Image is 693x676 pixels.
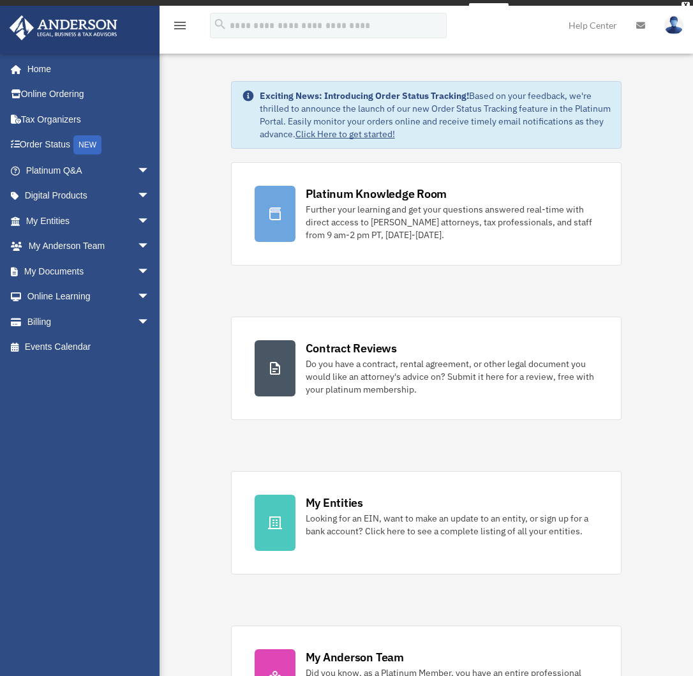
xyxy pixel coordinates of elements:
div: close [682,2,690,10]
span: arrow_drop_down [137,208,163,234]
a: My Entitiesarrow_drop_down [9,208,169,234]
a: Order StatusNEW [9,132,169,158]
div: Further your learning and get your questions answered real-time with direct access to [PERSON_NAM... [306,203,599,241]
div: My Anderson Team [306,649,404,665]
span: arrow_drop_down [137,284,163,310]
div: Do you have a contract, rental agreement, or other legal document you would like an attorney's ad... [306,357,599,396]
a: Home [9,56,163,82]
a: Tax Organizers [9,107,169,132]
span: arrow_drop_down [137,183,163,209]
i: search [213,17,227,31]
a: Click Here to get started! [295,128,395,140]
a: Platinum Q&Aarrow_drop_down [9,158,169,183]
a: menu [172,22,188,33]
div: Contract Reviews [306,340,397,356]
img: Anderson Advisors Platinum Portal [6,15,121,40]
a: My Anderson Teamarrow_drop_down [9,234,169,259]
a: Online Learningarrow_drop_down [9,284,169,310]
a: Events Calendar [9,334,169,360]
i: menu [172,18,188,33]
div: Looking for an EIN, want to make an update to an entity, or sign up for a bank account? Click her... [306,512,599,537]
a: Online Ordering [9,82,169,107]
span: arrow_drop_down [137,158,163,184]
span: arrow_drop_down [137,309,163,335]
a: Billingarrow_drop_down [9,309,169,334]
strong: Exciting News: Introducing Order Status Tracking! [260,90,469,101]
a: My Documentsarrow_drop_down [9,259,169,284]
a: My Entities Looking for an EIN, want to make an update to an entity, or sign up for a bank accoun... [231,471,622,575]
a: Digital Productsarrow_drop_down [9,183,169,209]
a: survey [469,3,509,19]
div: Platinum Knowledge Room [306,186,447,202]
a: Platinum Knowledge Room Further your learning and get your questions answered real-time with dire... [231,162,622,266]
span: arrow_drop_down [137,259,163,285]
span: arrow_drop_down [137,234,163,260]
div: Based on your feedback, we're thrilled to announce the launch of our new Order Status Tracking fe... [260,89,611,140]
img: User Pic [664,16,683,34]
div: My Entities [306,495,363,511]
a: Contract Reviews Do you have a contract, rental agreement, or other legal document you would like... [231,317,622,420]
div: NEW [73,135,101,154]
div: Get a chance to win 6 months of Platinum for free just by filling out this [184,3,463,19]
